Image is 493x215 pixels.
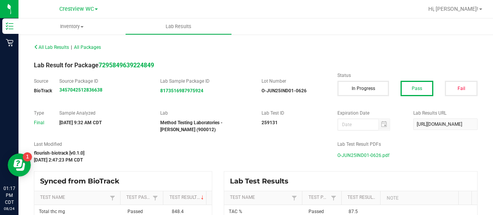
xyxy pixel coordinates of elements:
a: 7295849639224849 [99,62,154,69]
span: O-JUN25IND01-0626.pdf [337,150,389,161]
div: Final [34,119,48,126]
span: Crestview WC [59,6,94,12]
span: Lab Test Results [230,177,294,185]
span: All Lab Results [34,45,69,50]
a: Test PassedSortable [309,195,329,201]
span: Inventory [18,23,125,30]
strong: Method Testing Laboratories - [PERSON_NAME] (900012) [160,120,223,132]
a: Test PassedSortable [126,195,151,201]
label: Lab Test Result PDFs [337,141,478,148]
strong: [DATE] 2:47:23 PM CDT [34,157,83,163]
label: Expiration Date [337,110,402,117]
label: Source [34,78,48,85]
label: Lot Number [262,78,326,85]
span: Passed [127,209,143,214]
a: Filter [329,193,338,203]
p: 08/24 [3,206,15,212]
a: Lab Results [125,18,232,35]
span: 87.5 [349,209,358,214]
button: Pass [401,81,433,96]
a: Filter [108,193,117,203]
span: Total thc mg [39,209,65,214]
span: Lab Result for Package [34,62,154,69]
label: Last Modified [34,141,326,148]
a: Test ResultSortable [169,195,203,201]
strong: BioTrack [34,88,52,93]
span: Lab Results [155,23,202,30]
label: Lab Sample Package ID [160,78,250,85]
label: Lab Test ID [262,110,326,117]
strong: 259131 [262,120,278,125]
strong: [DATE] 9:32 AM CDT [59,120,102,125]
span: | [71,45,72,50]
a: Filter [151,193,160,203]
a: 3457042512836638 [59,87,102,93]
span: TAC % [229,209,242,214]
span: Passed [309,209,324,214]
span: Hi, [PERSON_NAME]! [428,6,478,12]
label: Sample Analyzed [59,110,149,117]
a: Inventory [18,18,125,35]
span: 848.4 [172,209,184,214]
button: In Progress [337,81,389,96]
label: Status [337,72,478,79]
button: Fail [445,81,478,96]
inline-svg: Inventory [6,22,13,30]
iframe: Resource center unread badge [23,152,32,162]
label: Type [34,110,48,117]
p: 01:17 PM CDT [3,185,15,206]
a: Test ResultSortable [347,195,377,201]
label: Lab [160,110,250,117]
strong: flourish-biotrack [v0.1.0] [34,150,84,156]
span: Sortable [200,195,206,201]
a: Test NameSortable [40,195,107,201]
inline-svg: Retail [6,39,13,47]
label: Lab Results URL [413,110,478,117]
a: 8173516987975924 [160,88,203,93]
strong: O-JUN25IND01-0626 [262,88,307,93]
iframe: Resource center [8,153,31,177]
span: All Packages [74,45,101,50]
a: Test NameSortable [230,195,290,201]
label: Source Package ID [59,78,149,85]
th: Note [380,191,458,205]
a: Filter [290,193,299,203]
span: Synced from BioTrack [40,177,125,185]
